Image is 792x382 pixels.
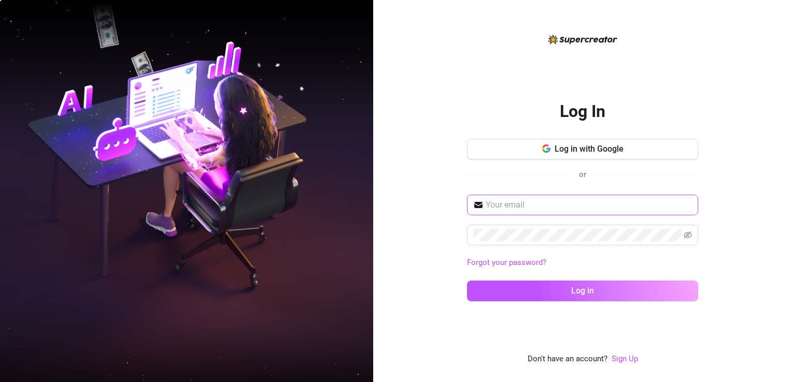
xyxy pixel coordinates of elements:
button: Log in [467,281,698,301]
span: Log in [571,286,594,296]
img: logo-BBDzfeDw.svg [548,35,617,44]
a: Sign Up [612,354,638,363]
h2: Log In [560,101,605,122]
button: Log in with Google [467,139,698,159]
span: or [579,170,586,179]
span: eye-invisible [684,231,692,239]
a: Forgot your password? [467,258,546,267]
input: Your email [486,199,692,211]
a: Forgot your password? [467,257,698,269]
a: Sign Up [612,353,638,365]
span: Don't have an account? [528,353,607,365]
span: Log in with Google [555,144,624,154]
